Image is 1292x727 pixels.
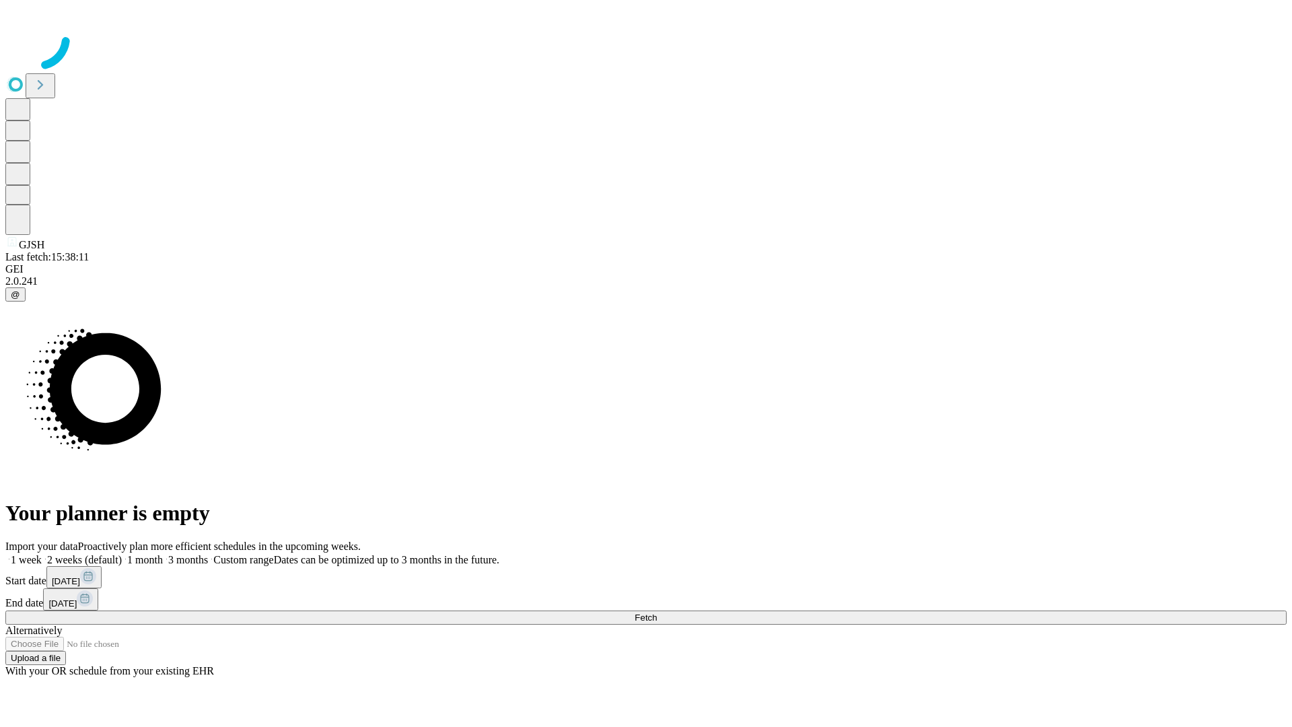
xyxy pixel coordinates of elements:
[635,613,657,623] span: Fetch
[168,554,208,565] span: 3 months
[19,239,44,250] span: GJSH
[5,275,1287,287] div: 2.0.241
[5,566,1287,588] div: Start date
[43,588,98,611] button: [DATE]
[48,598,77,609] span: [DATE]
[5,263,1287,275] div: GEI
[5,501,1287,526] h1: Your planner is empty
[52,576,80,586] span: [DATE]
[11,554,42,565] span: 1 week
[46,566,102,588] button: [DATE]
[47,554,122,565] span: 2 weeks (default)
[5,625,62,636] span: Alternatively
[5,588,1287,611] div: End date
[213,554,273,565] span: Custom range
[5,287,26,302] button: @
[5,651,66,665] button: Upload a file
[5,665,214,677] span: With your OR schedule from your existing EHR
[274,554,499,565] span: Dates can be optimized up to 3 months in the future.
[127,554,163,565] span: 1 month
[5,251,89,263] span: Last fetch: 15:38:11
[5,541,78,552] span: Import your data
[11,289,20,300] span: @
[5,611,1287,625] button: Fetch
[78,541,361,552] span: Proactively plan more efficient schedules in the upcoming weeks.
